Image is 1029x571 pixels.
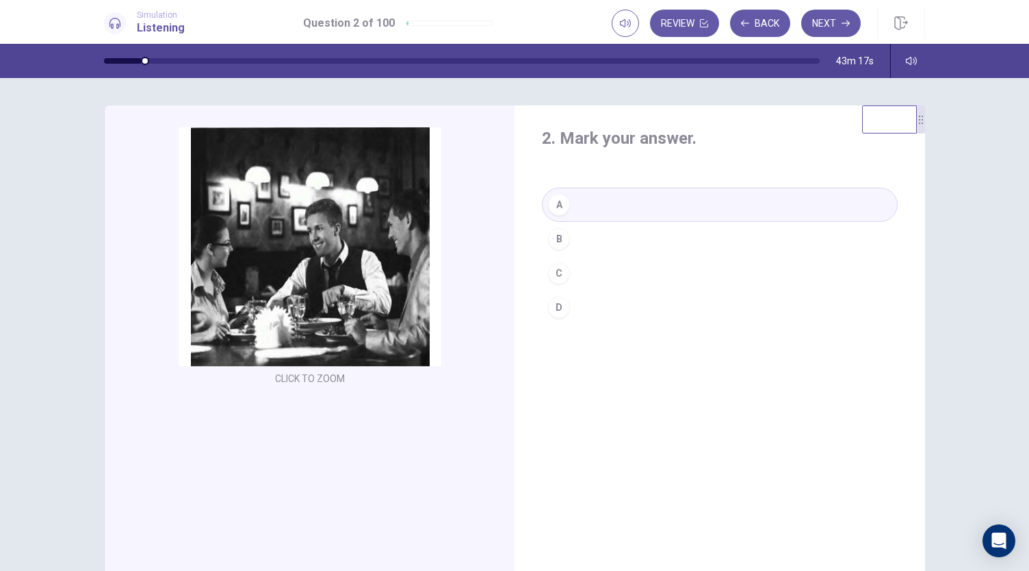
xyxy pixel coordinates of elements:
[542,127,898,149] h4: 2. Mark your answer.
[548,262,570,284] div: C
[548,228,570,250] div: B
[137,20,185,36] h1: Listening
[650,10,719,37] button: Review
[730,10,790,37] button: Back
[548,296,570,318] div: D
[836,55,874,66] span: 43m 17s
[303,15,395,31] h1: Question 2 of 100
[982,524,1015,557] div: Open Intercom Messenger
[542,222,898,256] button: B
[137,10,185,20] span: Simulation
[542,188,898,222] button: A
[542,256,898,290] button: C
[548,194,570,216] div: A
[542,290,898,325] button: D
[801,10,861,37] button: Next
